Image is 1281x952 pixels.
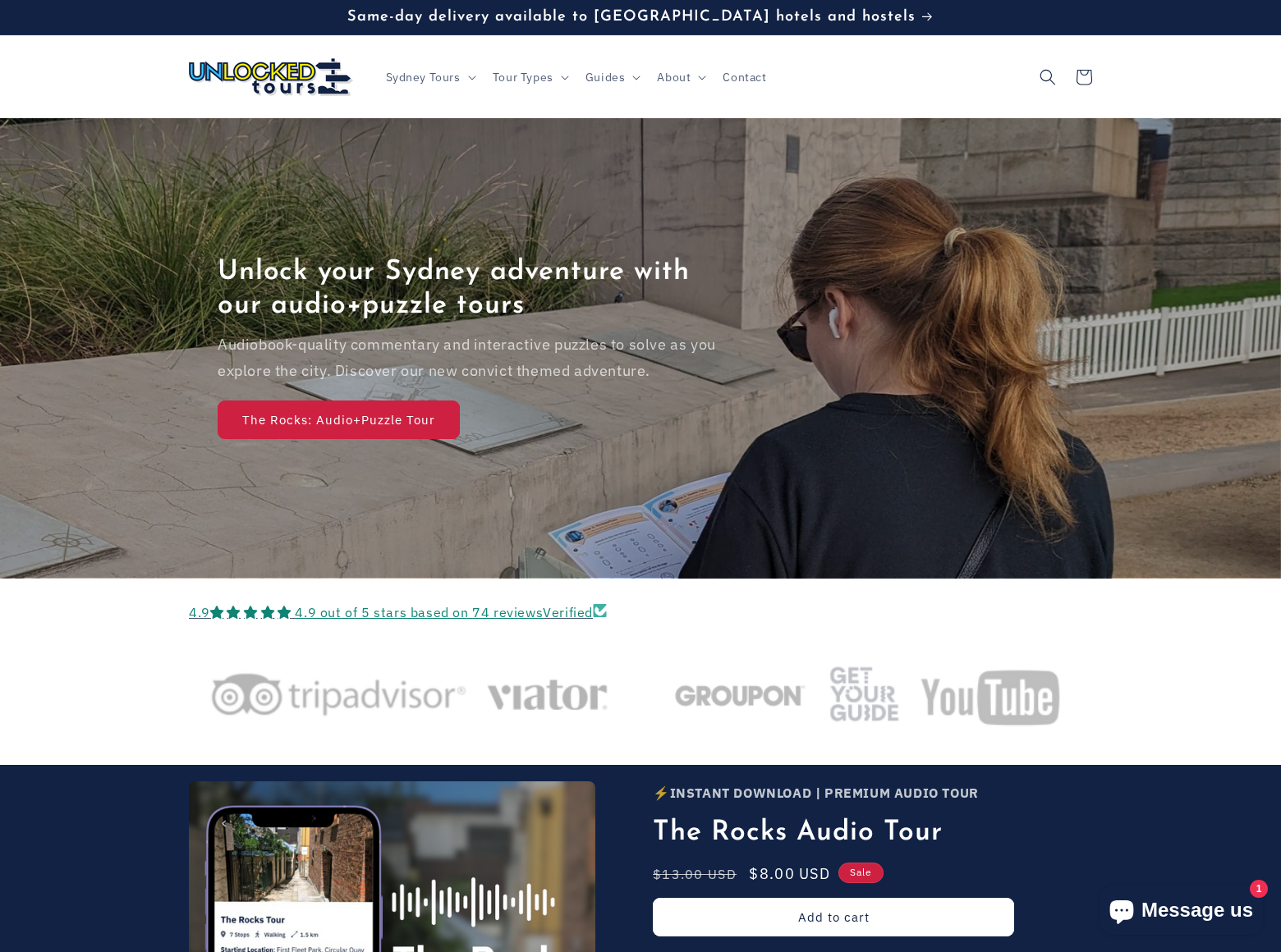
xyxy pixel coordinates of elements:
[295,604,543,620] a: 4.9 out of 5 stars based on 74 reviews
[647,60,713,94] summary: About
[218,332,719,385] p: Audiobook-quality commentary and interactive puzzles to solve as you explore the city. Discover o...
[653,781,1035,805] p: ⚡
[543,604,593,620] span: Verified
[670,785,821,801] strong: INSTANT DOWNLOAD |
[1030,59,1066,95] summary: Search
[1095,886,1268,939] inbox-online-store-chat: Shopify online store chat
[189,58,353,96] img: Unlocked Tours
[218,401,460,440] a: The Rocks: Audio+Puzzle Tour
[376,60,483,94] summary: Sydney Tours
[189,604,210,620] span: 4.9
[483,60,576,94] summary: Tour Types
[347,9,916,25] span: Same-day delivery available to [GEOGRAPHIC_DATA] hotels and hostels
[749,863,830,885] span: $8.00 USD
[653,817,1035,850] h2: The Rocks Audio Tour
[576,60,648,94] summary: Guides
[653,898,1014,936] button: Add to cart
[585,70,626,85] span: Guides
[218,256,719,323] h2: Unlock your Sydney adventure with our audio+puzzle tours
[723,70,766,85] span: Contact
[838,863,884,883] span: Sale
[493,70,553,85] span: Tour Types
[653,864,737,884] s: $13.00 USD
[824,785,979,801] strong: PREMIUM AUDIO TOUR
[189,604,607,620] a: 4.9 4.9 out of 5 stars based on 74 reviewsVerified
[386,70,461,85] span: Sydney Tours
[183,52,360,102] a: Unlocked Tours
[713,60,776,94] a: Contact
[657,70,691,85] span: About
